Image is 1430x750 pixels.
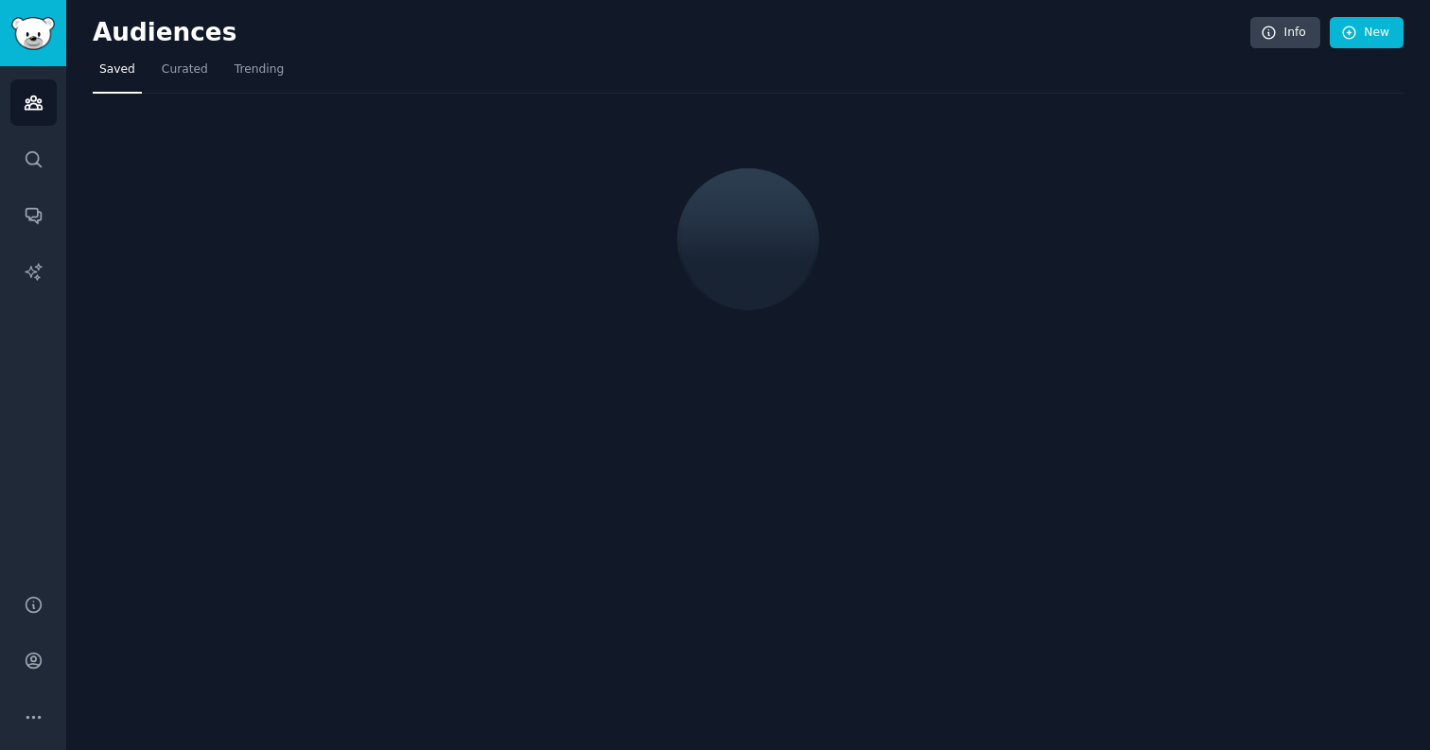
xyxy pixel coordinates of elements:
span: Trending [235,61,284,78]
a: New [1330,17,1404,49]
a: Info [1250,17,1320,49]
span: Curated [162,61,208,78]
span: Saved [99,61,135,78]
a: Saved [93,55,142,94]
a: Curated [155,55,215,94]
a: Trending [228,55,290,94]
h2: Audiences [93,18,1250,48]
img: GummySearch logo [11,17,55,50]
